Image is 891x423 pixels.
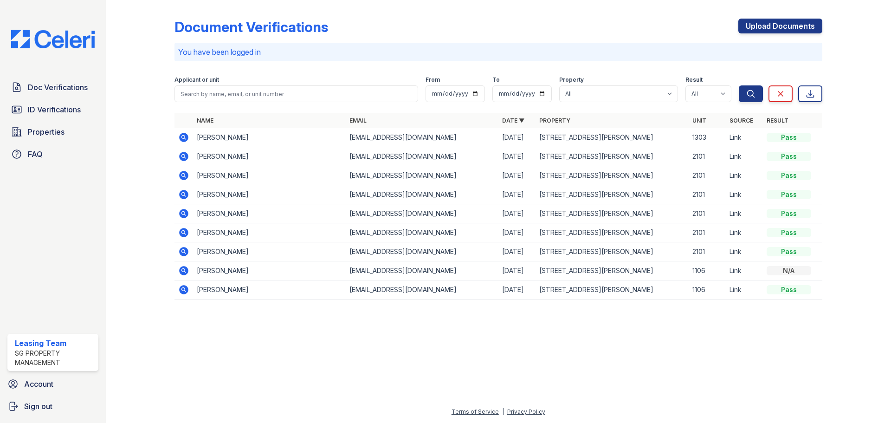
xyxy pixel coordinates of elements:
[174,76,219,84] label: Applicant or unit
[7,145,98,163] a: FAQ
[193,280,346,299] td: [PERSON_NAME]
[349,117,367,124] a: Email
[178,46,819,58] p: You have been logged in
[4,397,102,416] a: Sign out
[689,242,726,261] td: 2101
[767,171,811,180] div: Pass
[536,261,688,280] td: [STREET_ADDRESS][PERSON_NAME]
[28,104,81,115] span: ID Verifications
[689,166,726,185] td: 2101
[536,128,688,147] td: [STREET_ADDRESS][PERSON_NAME]
[767,117,788,124] a: Result
[767,190,811,199] div: Pass
[7,100,98,119] a: ID Verifications
[726,166,763,185] td: Link
[498,223,536,242] td: [DATE]
[346,204,498,223] td: [EMAIL_ADDRESS][DOMAIN_NAME]
[346,166,498,185] td: [EMAIL_ADDRESS][DOMAIN_NAME]
[498,147,536,166] td: [DATE]
[24,378,53,390] span: Account
[498,242,536,261] td: [DATE]
[4,375,102,393] a: Account
[738,19,822,33] a: Upload Documents
[4,30,102,48] img: CE_Logo_Blue-a8612792a0a2168367f1c8372b55b34899dd931a85d93a1a3d3e32e68fde9ad4.png
[24,401,52,412] span: Sign out
[536,223,688,242] td: [STREET_ADDRESS][PERSON_NAME]
[767,247,811,256] div: Pass
[536,147,688,166] td: [STREET_ADDRESS][PERSON_NAME]
[193,204,346,223] td: [PERSON_NAME]
[689,147,726,166] td: 2101
[498,166,536,185] td: [DATE]
[193,185,346,204] td: [PERSON_NAME]
[689,261,726,280] td: 1106
[28,82,88,93] span: Doc Verifications
[492,76,500,84] label: To
[852,386,882,414] iframe: chat widget
[767,228,811,237] div: Pass
[346,147,498,166] td: [EMAIL_ADDRESS][DOMAIN_NAME]
[536,166,688,185] td: [STREET_ADDRESS][PERSON_NAME]
[730,117,753,124] a: Source
[726,204,763,223] td: Link
[726,223,763,242] td: Link
[767,152,811,161] div: Pass
[559,76,584,84] label: Property
[726,261,763,280] td: Link
[193,242,346,261] td: [PERSON_NAME]
[346,242,498,261] td: [EMAIL_ADDRESS][DOMAIN_NAME]
[726,185,763,204] td: Link
[539,117,570,124] a: Property
[15,338,95,349] div: Leasing Team
[507,408,545,415] a: Privacy Policy
[346,280,498,299] td: [EMAIL_ADDRESS][DOMAIN_NAME]
[28,126,65,137] span: Properties
[689,280,726,299] td: 1106
[346,223,498,242] td: [EMAIL_ADDRESS][DOMAIN_NAME]
[536,204,688,223] td: [STREET_ADDRESS][PERSON_NAME]
[193,128,346,147] td: [PERSON_NAME]
[193,166,346,185] td: [PERSON_NAME]
[726,242,763,261] td: Link
[726,280,763,299] td: Link
[767,266,811,275] div: N/A
[689,128,726,147] td: 1303
[726,128,763,147] td: Link
[7,78,98,97] a: Doc Verifications
[726,147,763,166] td: Link
[536,280,688,299] td: [STREET_ADDRESS][PERSON_NAME]
[502,117,524,124] a: Date ▼
[498,280,536,299] td: [DATE]
[193,147,346,166] td: [PERSON_NAME]
[692,117,706,124] a: Unit
[689,204,726,223] td: 2101
[346,128,498,147] td: [EMAIL_ADDRESS][DOMAIN_NAME]
[498,185,536,204] td: [DATE]
[502,408,504,415] div: |
[685,76,703,84] label: Result
[346,185,498,204] td: [EMAIL_ADDRESS][DOMAIN_NAME]
[536,185,688,204] td: [STREET_ADDRESS][PERSON_NAME]
[197,117,213,124] a: Name
[767,285,811,294] div: Pass
[536,242,688,261] td: [STREET_ADDRESS][PERSON_NAME]
[174,85,418,102] input: Search by name, email, or unit number
[193,261,346,280] td: [PERSON_NAME]
[193,223,346,242] td: [PERSON_NAME]
[767,133,811,142] div: Pass
[452,408,499,415] a: Terms of Service
[498,261,536,280] td: [DATE]
[767,209,811,218] div: Pass
[689,223,726,242] td: 2101
[28,149,43,160] span: FAQ
[174,19,328,35] div: Document Verifications
[498,204,536,223] td: [DATE]
[7,123,98,141] a: Properties
[498,128,536,147] td: [DATE]
[426,76,440,84] label: From
[15,349,95,367] div: SG Property Management
[346,261,498,280] td: [EMAIL_ADDRESS][DOMAIN_NAME]
[689,185,726,204] td: 2101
